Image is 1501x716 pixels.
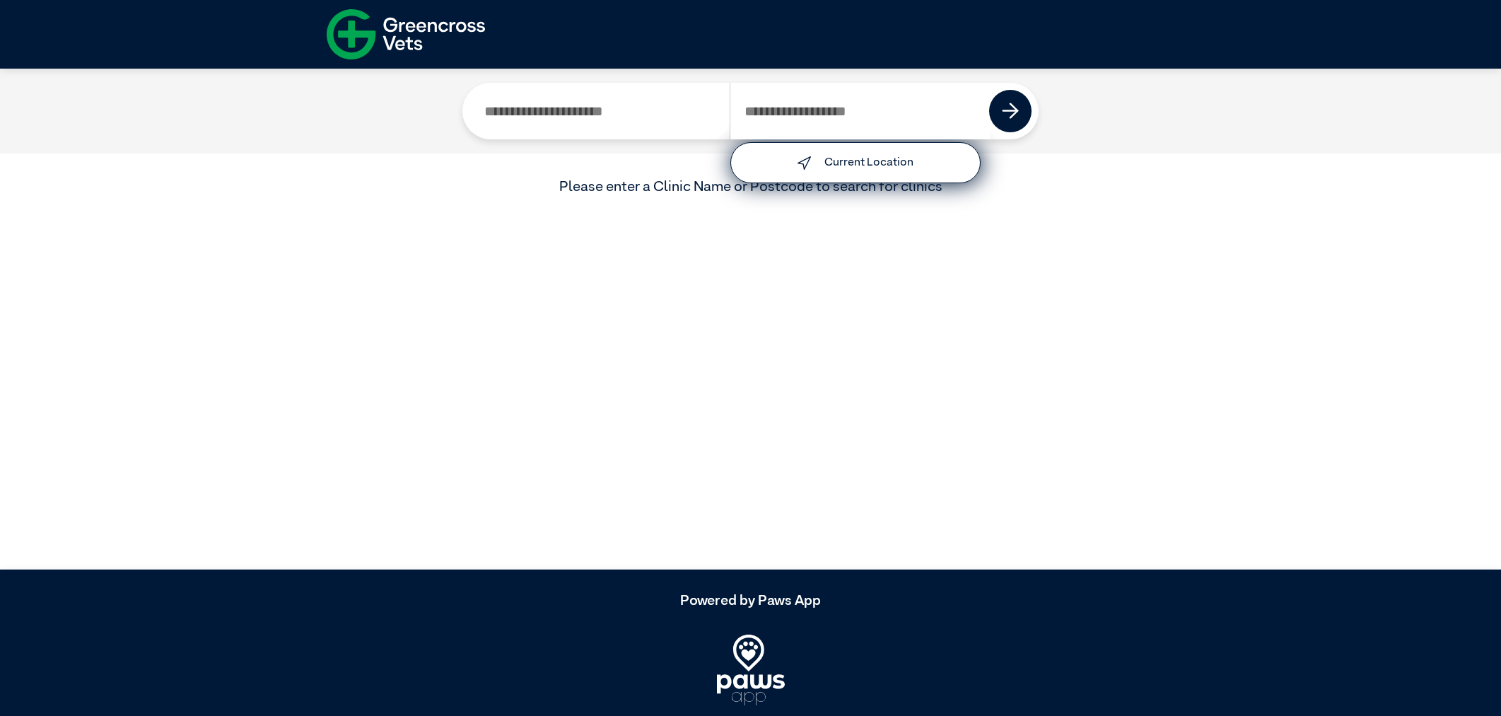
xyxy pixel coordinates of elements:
[717,635,785,705] img: PawsApp
[327,176,1175,197] div: Please enter a Clinic Name or Postcode to search for clinics
[1002,103,1019,120] img: icon-right
[824,157,913,168] label: Current Location
[327,592,1175,609] h5: Powered by Paws App
[469,83,730,139] input: Search by Clinic Name
[327,4,485,65] img: f-logo
[730,83,991,139] input: Search by Postcode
